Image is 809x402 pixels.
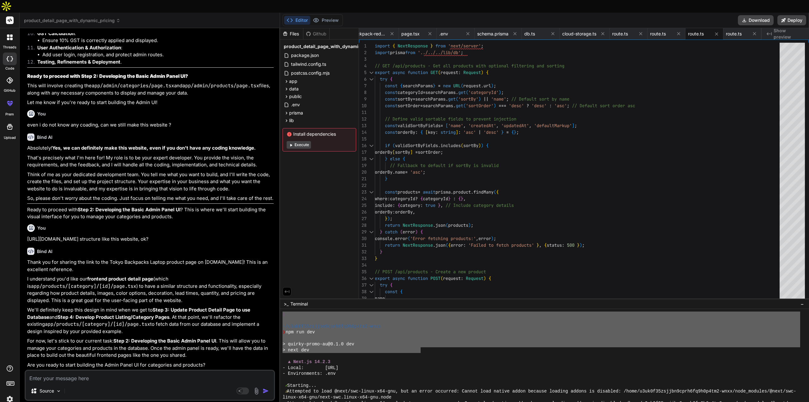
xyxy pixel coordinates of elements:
[415,129,418,135] span: :
[473,189,494,195] span: findMany
[478,143,481,148] span: )
[37,44,274,52] p: :
[78,207,180,213] strong: Step 2: Developing the Basic Admin Panel UI
[532,103,547,108] span: 'desc'
[375,43,390,49] span: import
[37,30,75,36] strong: GST Calculation
[441,202,443,208] span: ,
[390,76,392,82] span: {
[290,52,319,59] span: package.json
[415,96,446,102] span: searchParams
[3,45,16,50] label: threads
[375,196,387,201] span: where
[359,129,367,136] div: 14
[478,96,481,102] span: )
[438,143,441,148] span: .
[359,235,367,242] div: 30
[385,129,398,135] span: const
[461,143,463,148] span: (
[688,31,704,37] span: route.ts
[27,121,274,129] p: even i do not know any coading, can we still make this website ?
[433,222,435,228] span: .
[182,83,259,89] code: app/admin/products/page.tsx
[461,83,463,89] span: (
[458,196,461,201] span: {
[425,202,435,208] span: true
[398,129,415,135] span: orderBy
[463,83,481,89] span: request
[435,129,438,135] span: :
[385,216,387,221] span: }
[375,50,390,55] span: import
[453,103,456,108] span: .
[385,156,387,162] span: }
[430,43,433,49] span: }
[392,236,395,241] span: .
[448,123,463,128] span: 'name'
[506,129,509,135] span: =
[562,31,596,37] span: cloud-storage.ts
[650,31,666,37] span: route.ts
[463,103,466,108] span: (
[549,103,552,108] span: :
[494,83,496,89] span: ;
[441,129,456,135] span: string
[410,169,423,175] span: 'asc'
[403,222,433,228] span: NextResponse
[287,141,311,149] button: Execute
[4,88,15,93] label: GitHub
[463,143,478,148] span: sortBy
[359,136,367,142] div: 15
[446,222,448,228] span: (
[37,45,121,51] strong: User Authentication & Authorization
[420,202,423,208] span: :
[428,129,435,135] span: key
[359,69,367,76] div: 5
[446,96,448,102] span: .
[398,123,441,128] span: validSortByFields
[496,123,499,128] span: ,
[494,103,496,108] span: )
[392,43,395,49] span: {
[410,149,413,155] span: ]
[390,196,415,201] span: categoryId
[438,70,441,75] span: (
[403,156,405,162] span: {
[491,83,494,89] span: )
[395,143,438,148] span: validSortByFields
[253,387,260,395] img: attachment
[290,60,327,68] span: tailwind.config.ts
[359,222,367,229] div: 28
[476,236,478,241] span: ,
[481,43,484,49] span: ;
[290,69,330,77] span: postcss.config.mjs
[395,236,408,241] span: error
[359,43,367,49] div: 1
[27,206,274,220] p: Ready to proceed with ? This is where we'll start building the visual interface for you to manage...
[461,196,463,201] span: }
[499,103,506,108] span: ===
[410,236,476,241] span: 'Error fetching products:'
[359,149,367,156] div: 17
[403,83,433,89] span: searchParams
[375,209,392,215] span: orderBy
[27,82,274,96] p: This will involve creating the and files, along with any necessary components to display and mana...
[375,70,390,75] span: export
[526,103,529,108] span: ?
[359,89,367,96] div: 8
[392,70,405,75] span: async
[367,189,375,195] div: Click to collapse the range.
[359,202,367,209] div: 25
[359,49,367,56] div: 2
[451,189,453,195] span: .
[453,83,461,89] span: URL
[501,129,504,135] span: }
[774,28,804,40] span: Show preview
[367,229,375,235] div: Click to collapse the range.
[435,43,446,49] span: from
[290,101,301,108] span: .env
[456,90,458,95] span: .
[501,63,564,69] span: nal filtering and sorting
[52,145,256,151] strong: Yes, we can definitely make this website, even if you don't have any coding knowledge.
[425,90,456,95] span: searchParams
